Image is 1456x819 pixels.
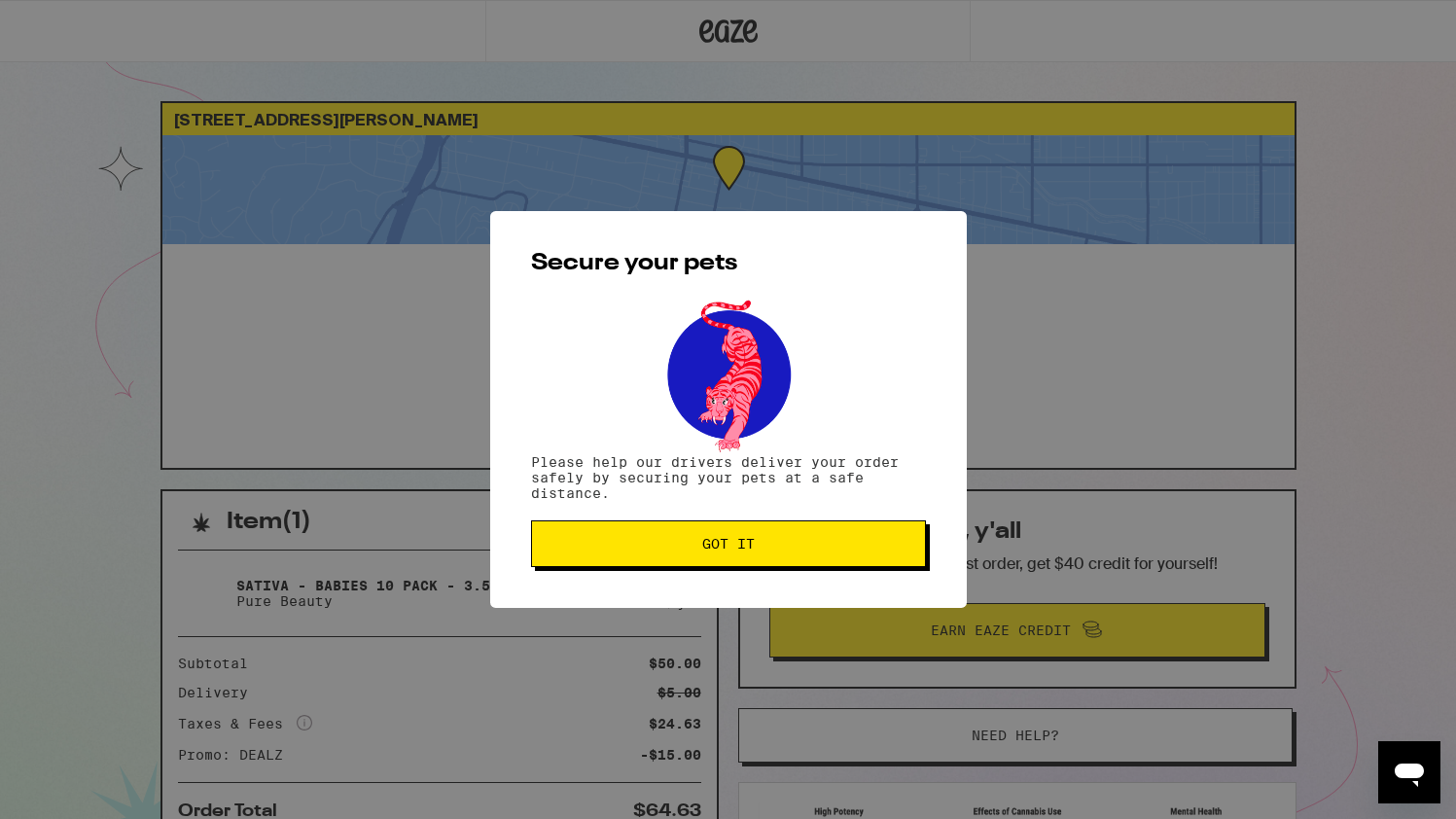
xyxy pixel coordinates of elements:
iframe: Button to launch messaging window [1378,741,1440,803]
button: Got it [531,520,926,567]
p: Please help our drivers deliver your order safely by securing your pets at a safe distance. [531,454,926,501]
img: pets [649,295,808,454]
span: Got it [702,537,755,551]
h2: Secure your pets [531,252,926,275]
